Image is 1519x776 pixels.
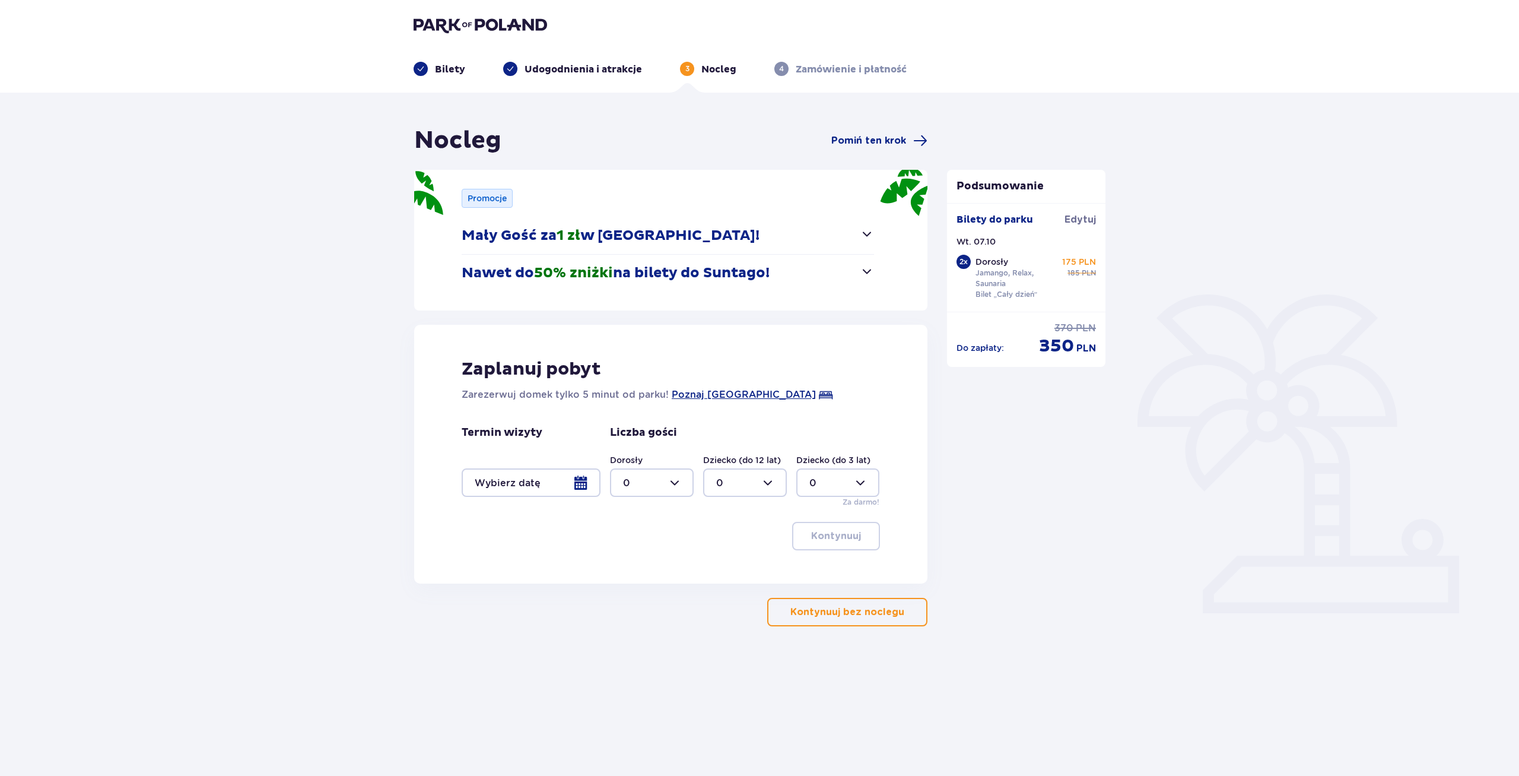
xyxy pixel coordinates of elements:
p: 3 [685,64,689,74]
p: Nocleg [701,63,736,76]
p: Bilet „Cały dzień” [975,289,1038,300]
span: 50% zniżki [534,264,613,282]
button: Kontynuuj bez noclegu [767,598,927,626]
label: Dziecko (do 3 lat) [796,454,870,466]
p: Termin wizyty [462,426,542,440]
a: Pomiń ten krok [831,134,927,148]
p: Bilety do parku [956,213,1033,226]
p: Za darmo! [843,497,879,508]
h1: Nocleg [414,126,501,156]
p: Udogodnienia i atrakcje [525,63,642,76]
a: Poznaj [GEOGRAPHIC_DATA] [672,388,816,402]
span: 370 [1054,322,1073,335]
p: Kontynuuj [811,530,861,543]
div: Udogodnienia i atrakcje [503,62,642,76]
button: Mały Gość za1 złw [GEOGRAPHIC_DATA]! [462,217,874,254]
button: Kontynuuj [792,522,880,550]
p: Zarezerwuj domek tylko 5 minut od parku! [462,388,669,402]
span: Edytuj [1064,213,1096,226]
button: Nawet do50% zniżkina bilety do Suntago! [462,255,874,292]
span: 185 [1067,268,1079,278]
span: PLN [1082,268,1096,278]
label: Dziecko (do 12 lat) [703,454,781,466]
p: Mały Gość za w [GEOGRAPHIC_DATA]! [462,227,759,245]
p: Kontynuuj bez noclegu [790,606,904,619]
span: Pomiń ten krok [831,134,906,147]
span: PLN [1076,342,1096,355]
p: Zaplanuj pobyt [462,358,601,381]
p: Bilety [435,63,465,76]
div: 3Nocleg [680,62,736,76]
p: 4 [779,64,784,74]
p: Podsumowanie [947,179,1106,194]
p: Liczba gości [610,426,677,440]
p: Jamango, Relax, Saunaria [975,268,1057,289]
img: Park of Poland logo [414,17,547,33]
div: 4Zamówienie i płatność [774,62,907,76]
p: Wt. 07.10 [956,236,996,248]
span: PLN [1076,322,1096,335]
span: 350 [1039,335,1074,357]
div: 2 x [956,255,971,269]
p: Nawet do na bilety do Suntago! [462,264,770,282]
p: 175 PLN [1062,256,1096,268]
p: Zamówienie i płatność [796,63,907,76]
p: Do zapłaty : [956,342,1004,354]
div: Bilety [414,62,465,76]
p: Promocje [468,192,507,204]
label: Dorosły [610,454,643,466]
p: Dorosły [975,256,1008,268]
span: 1 zł [557,227,580,245]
